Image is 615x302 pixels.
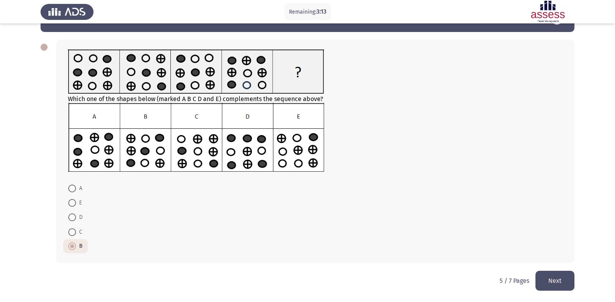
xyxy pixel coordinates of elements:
[68,50,563,173] div: Which one of the shapes below (marked A B C D and E) complements the sequence above?
[76,213,83,222] span: D
[41,1,94,23] img: Assess Talent Management logo
[76,198,82,208] span: E
[68,50,324,94] img: UkFYYV8xMDBfQS5wbmcxNjkxMzgzNTM4Mjgz.png
[76,242,83,251] span: B
[500,277,529,284] p: 5 / 7 Pages
[535,271,574,291] button: load next page
[68,103,324,172] img: UkFYYV8xMDBfQi5wbmcxNjkxMzgzNTQ3MjI2.png
[316,8,326,15] span: 3:13
[76,227,82,237] span: C
[76,184,82,193] span: A
[521,1,574,23] img: Assessment logo of Assessment En (Focus & 16PD)
[289,7,326,17] p: Remaining:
